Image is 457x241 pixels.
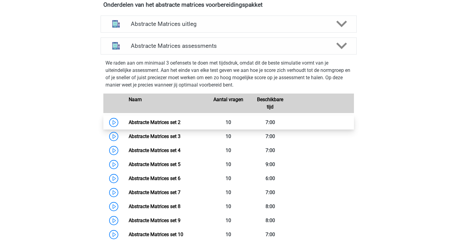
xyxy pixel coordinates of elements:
div: Naam [124,96,208,111]
a: Abstracte Matrices set 9 [129,218,180,223]
img: abstracte matrices assessments [108,38,124,54]
a: uitleg Abstracte Matrices uitleg [98,16,359,33]
a: Abstracte Matrices set 5 [129,161,180,167]
img: abstracte matrices uitleg [108,16,124,32]
a: assessments Abstracte Matrices assessments [98,37,359,55]
a: Abstracte Matrices set 6 [129,175,180,181]
a: Abstracte Matrices set 8 [129,204,180,209]
div: Aantal vragen [208,96,249,111]
a: Abstracte Matrices set 7 [129,190,180,195]
h4: Abstracte Matrices assessments [131,42,327,49]
a: Abstracte Matrices set 10 [129,232,183,237]
h4: Abstracte Matrices uitleg [131,20,327,27]
a: Abstracte Matrices set 4 [129,147,180,153]
a: Abstracte Matrices set 3 [129,133,180,139]
a: Abstracte Matrices set 2 [129,119,180,125]
p: We raden aan om minimaal 3 oefensets te doen met tijdsdruk, omdat dit de beste simulatie vormt va... [105,59,352,89]
div: Beschikbare tijd [249,96,291,111]
h4: Onderdelen van het abstracte matrices voorbereidingspakket [103,1,354,8]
